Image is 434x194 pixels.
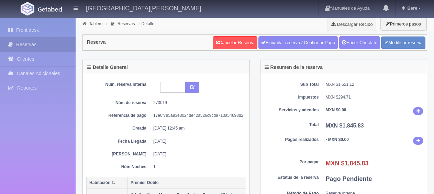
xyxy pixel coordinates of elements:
[91,125,146,131] dt: Creada
[264,159,319,165] dt: Por pagar
[91,100,146,106] dt: Núm de reserva
[118,21,135,26] a: Reservas
[153,139,241,144] dd: [DATE]
[153,151,241,157] dd: [DATE]
[264,107,319,113] dt: Servicios y adendos
[326,160,369,167] b: MXN $1,845.83
[264,82,319,88] dt: Sub Total
[264,137,319,143] dt: Pagos realizados
[326,137,349,142] b: - MXN $0.00
[91,164,146,170] dt: Núm Noches
[87,65,128,70] h4: Detalle General
[91,139,146,144] dt: Fecha Llegada
[86,3,201,12] h4: [GEOGRAPHIC_DATA][PERSON_NAME]
[264,122,319,128] dt: Total
[213,36,257,49] a: Cancelar Reserva
[153,113,241,119] dd: 17e6f795a83e3024de42a526c9cd9710a54693d2
[137,20,156,27] li: Detalle
[153,100,241,106] dd: 273019
[21,2,34,16] img: Getabed
[265,65,323,70] h4: Resumen de la reserva
[91,151,146,157] dt: [PERSON_NAME]
[153,164,241,170] dd: 1
[89,180,115,185] b: Habitación 1:
[380,17,426,31] button: Primeros pasos
[381,37,425,49] a: Modificar reserva
[326,82,424,88] dd: MXN $1,551.12
[327,17,377,31] a: Descargar Recibo
[326,94,424,100] dd: MXN $294.71
[326,175,372,182] b: Pago Pendiente
[326,123,364,129] b: MXN $1,845.83
[91,113,146,119] dt: Referencia de pago
[258,36,338,49] a: Finiquitar reserva / Confirmar Pago
[264,175,319,181] dt: Estatus de la reserva
[89,21,102,26] a: Tablero
[264,94,319,100] dt: Impuestos
[38,7,62,12] img: Getabed
[339,36,380,49] a: Hacer Check-In
[405,6,417,11] span: Bere
[128,177,246,189] th: Premier Doble
[87,40,106,45] h4: Reserva
[91,82,146,88] dt: Núm. reserva interna
[326,108,346,112] b: MXN $0.00
[153,125,241,131] dd: [DATE] 12:45 am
